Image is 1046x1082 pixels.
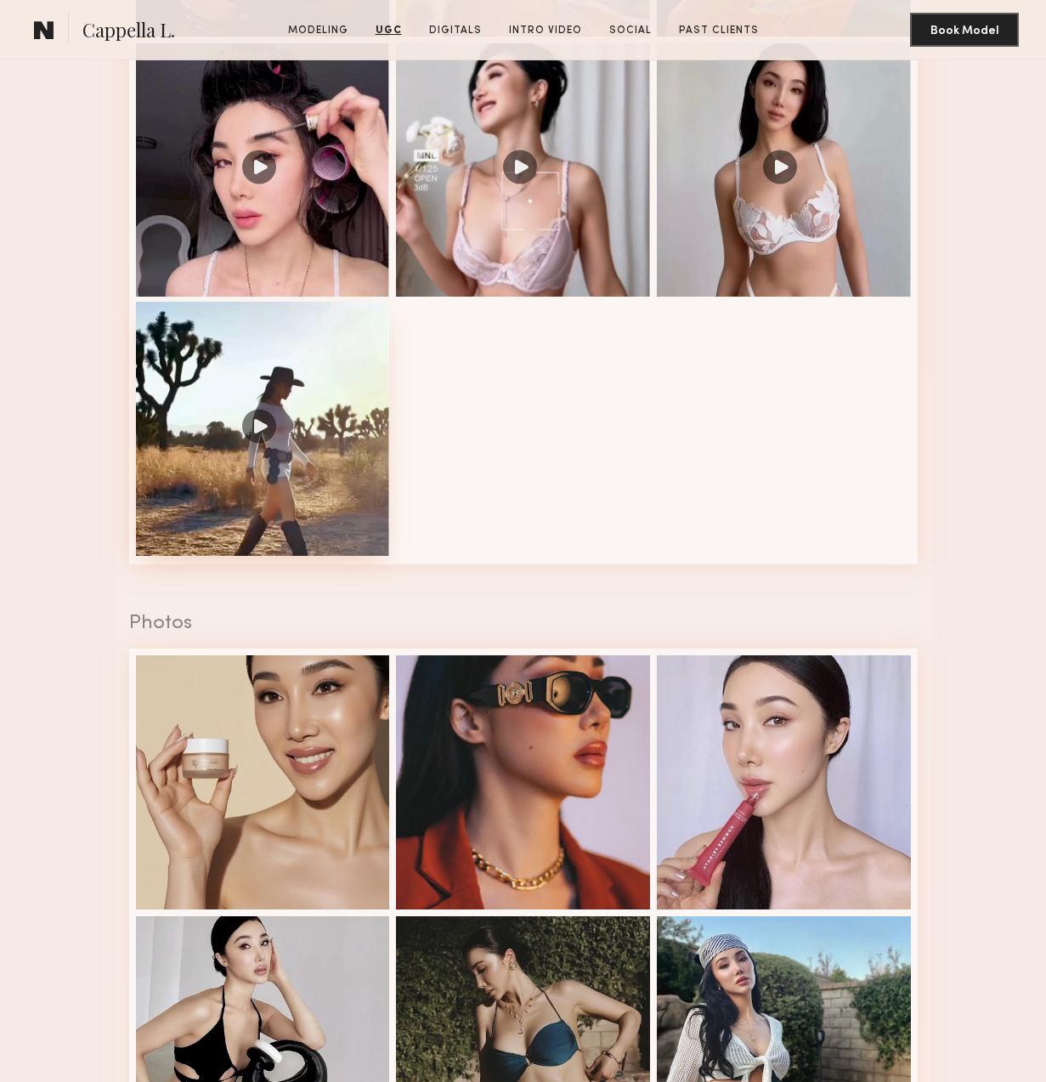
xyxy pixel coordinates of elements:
div: Photos [129,614,918,633]
a: Intro Video [502,23,589,38]
a: Modeling [281,23,355,38]
button: Book Model [910,13,1019,47]
a: Social [602,23,659,38]
a: UGC [369,23,409,38]
span: Cappella L. [82,17,175,47]
a: Digitals [422,23,489,38]
a: Book Model [910,22,1019,37]
a: Past Clients [672,23,766,38]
